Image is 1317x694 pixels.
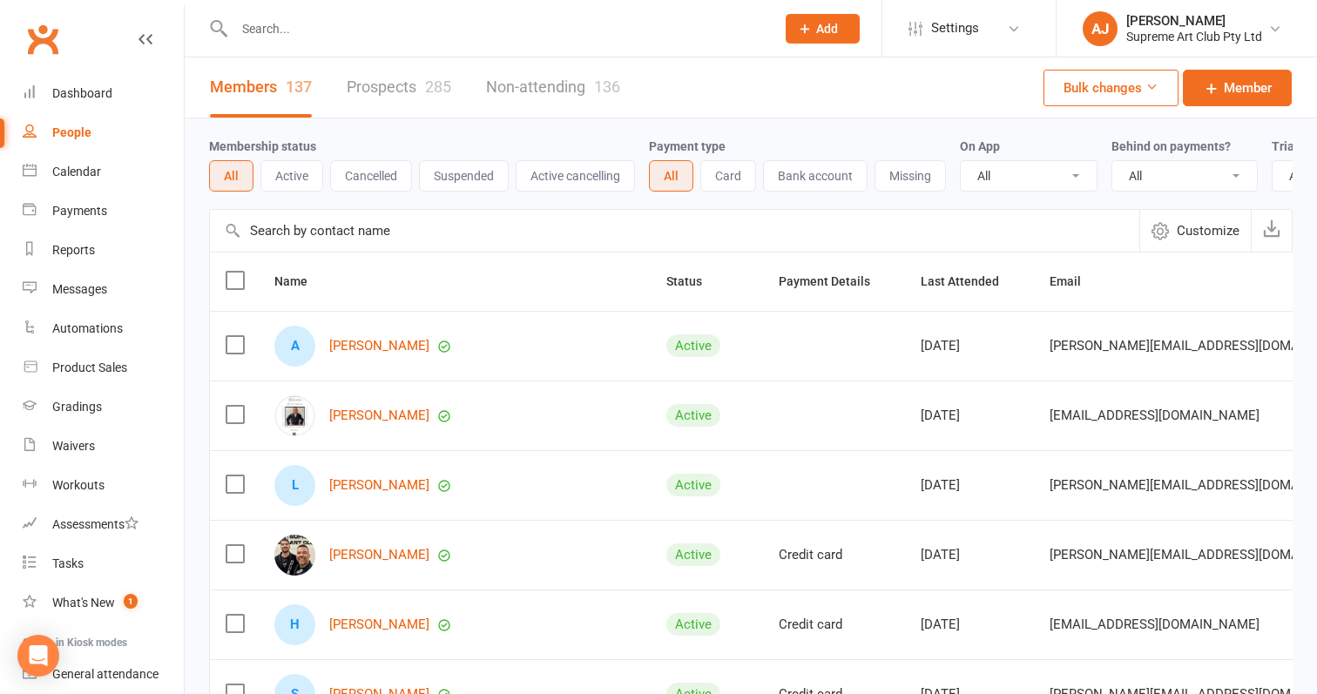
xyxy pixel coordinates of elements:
[779,274,889,288] span: Payment Details
[52,400,102,414] div: Gradings
[875,160,946,192] button: Missing
[666,274,721,288] span: Status
[21,17,64,61] a: Clubworx
[1126,13,1262,29] div: [PERSON_NAME]
[52,667,159,681] div: General attendance
[52,204,107,218] div: Payments
[23,583,184,623] a: What's New1
[274,274,327,288] span: Name
[666,474,720,496] div: Active
[921,478,1018,493] div: [DATE]
[1177,220,1239,241] span: Customize
[666,543,720,566] div: Active
[229,17,763,41] input: Search...
[52,360,127,374] div: Product Sales
[786,14,860,44] button: Add
[347,57,451,118] a: Prospects285
[329,339,429,354] a: [PERSON_NAME]
[17,635,59,677] div: Open Intercom Messenger
[52,556,84,570] div: Tasks
[419,160,509,192] button: Suspended
[210,57,312,118] a: Members137
[23,544,184,583] a: Tasks
[700,160,756,192] button: Card
[649,160,693,192] button: All
[23,505,184,544] a: Assessments
[921,271,1018,292] button: Last Attended
[52,321,123,335] div: Automations
[274,465,315,506] div: L
[329,548,429,563] a: [PERSON_NAME]
[210,210,1139,252] input: Search by contact name
[52,478,105,492] div: Workouts
[921,617,1018,632] div: [DATE]
[1043,70,1179,106] button: Bulk changes
[516,160,635,192] button: Active cancelling
[666,613,720,636] div: Active
[1083,11,1118,46] div: AJ
[425,77,451,96] div: 285
[274,604,315,645] div: H
[329,478,429,493] a: [PERSON_NAME]
[23,152,184,192] a: Calendar
[52,596,115,610] div: What's New
[274,326,315,367] div: A
[486,57,620,118] a: Non-attending136
[23,192,184,231] a: Payments
[52,517,138,531] div: Assessments
[1050,608,1260,641] span: [EMAIL_ADDRESS][DOMAIN_NAME]
[23,74,184,113] a: Dashboard
[1050,399,1260,432] span: [EMAIL_ADDRESS][DOMAIN_NAME]
[931,9,979,48] span: Settings
[52,282,107,296] div: Messages
[52,86,112,100] div: Dashboard
[23,427,184,466] a: Waivers
[594,77,620,96] div: 136
[124,594,138,609] span: 1
[960,139,1000,153] label: On App
[52,165,101,179] div: Calendar
[816,22,838,36] span: Add
[779,548,889,563] div: Credit card
[1183,70,1292,106] a: Member
[666,404,720,427] div: Active
[1050,271,1100,292] button: Email
[921,339,1018,354] div: [DATE]
[779,617,889,632] div: Credit card
[666,334,720,357] div: Active
[329,408,429,423] a: [PERSON_NAME]
[23,231,184,270] a: Reports
[666,271,721,292] button: Status
[921,548,1018,563] div: [DATE]
[779,271,889,292] button: Payment Details
[649,139,726,153] label: Payment type
[52,125,91,139] div: People
[23,309,184,348] a: Automations
[330,160,412,192] button: Cancelled
[921,274,1018,288] span: Last Attended
[209,160,253,192] button: All
[1126,29,1262,44] div: Supreme Art Club Pty Ltd
[23,113,184,152] a: People
[1224,77,1272,98] span: Member
[260,160,323,192] button: Active
[763,160,868,192] button: Bank account
[52,243,95,257] div: Reports
[286,77,312,96] div: 137
[52,439,95,453] div: Waivers
[921,408,1018,423] div: [DATE]
[209,139,316,153] label: Membership status
[23,387,184,427] a: Gradings
[23,348,184,387] a: Product Sales
[23,655,184,694] a: General attendance kiosk mode
[1050,274,1100,288] span: Email
[23,270,184,309] a: Messages
[274,271,327,292] button: Name
[1111,139,1231,153] label: Behind on payments?
[23,466,184,505] a: Workouts
[329,617,429,632] a: [PERSON_NAME]
[1139,210,1251,252] button: Customize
